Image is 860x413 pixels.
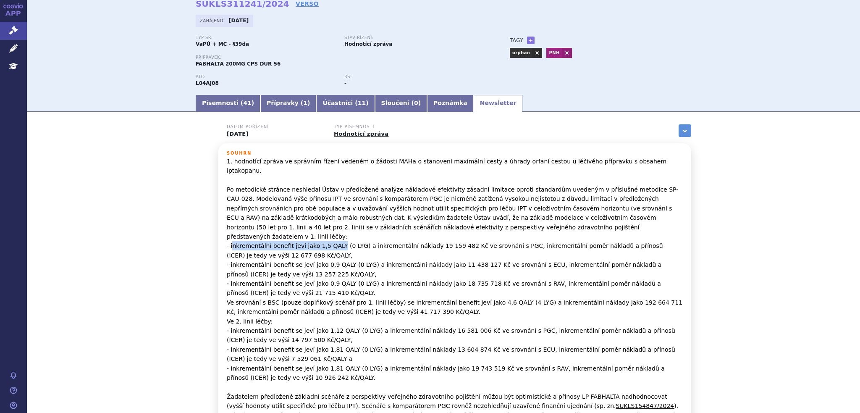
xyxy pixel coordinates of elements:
strong: - [344,80,346,86]
h3: Typ písemnosti [334,124,430,129]
a: Poznámka [427,95,474,112]
a: Newsletter [474,95,523,112]
p: RS: [344,74,485,79]
a: Přípravky (1) [260,95,316,112]
h3: Souhrn [227,151,683,156]
strong: Hodnotící zpráva [344,41,392,47]
a: PNH [546,48,561,58]
strong: [DATE] [229,18,249,24]
span: Zahájeno: [200,17,226,24]
span: 11 [358,100,366,106]
strong: VaPÚ + MC - §39da [196,41,249,47]
p: Přípravek: [196,55,493,60]
span: 41 [243,100,251,106]
h3: Datum pořízení [227,124,323,129]
strong: IPTAKOPAN [196,80,219,86]
h3: Tagy [510,35,523,45]
a: Písemnosti (41) [196,95,260,112]
span: FABHALTA 200MG CPS DUR 56 [196,61,281,67]
a: zobrazit vše [679,124,691,137]
a: Hodnotící zpráva [334,131,388,137]
p: Stav řízení: [344,35,485,40]
a: + [527,37,535,44]
span: 0 [414,100,418,106]
a: Sloučení (0) [375,95,427,112]
span: 1 [303,100,307,106]
a: SUKLS154847/2024 [616,402,674,409]
p: [DATE] [227,131,323,137]
p: Typ SŘ: [196,35,336,40]
a: orphan [510,48,532,58]
a: Účastníci (11) [316,95,375,112]
p: ATC: [196,74,336,79]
